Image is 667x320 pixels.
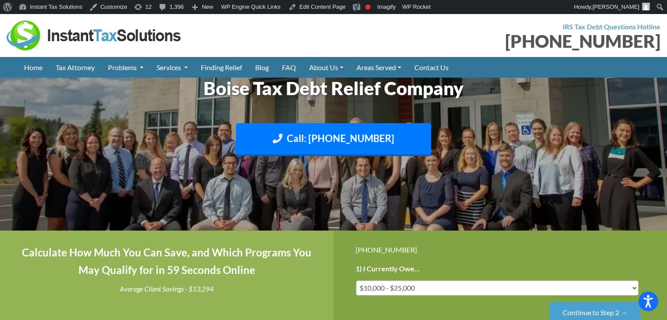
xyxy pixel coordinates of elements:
a: FAQ [275,57,303,78]
a: Tax Attorney [49,57,101,78]
label: 1) I Currently Owe... [356,264,420,274]
span: [PERSON_NAME] [592,4,639,10]
a: Problems [101,57,150,78]
a: About Us [303,57,350,78]
img: Instant Tax Solutions Logo [7,21,182,50]
a: Areas Served [350,57,408,78]
h4: Calculate How Much You Can Save, and Which Programs You May Qualify for in 59 Seconds Online [22,244,312,280]
a: Finding Relief [194,57,249,78]
a: Services [150,57,194,78]
div: Focus keyphrase not set [365,4,371,10]
a: Instant Tax Solutions Logo [7,30,182,39]
h1: Boise Tax Debt Relief Company [90,75,577,101]
a: Call: [PHONE_NUMBER] [236,123,431,156]
div: [PHONE_NUMBER] [356,244,646,256]
strong: IRS Tax Debt Questions Hotline [563,22,660,31]
a: Blog [249,57,275,78]
a: Contact Us [408,57,455,78]
a: Home [18,57,49,78]
i: Average Client Savings - $13,294 [120,284,214,293]
div: [PHONE_NUMBER] [340,32,661,50]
